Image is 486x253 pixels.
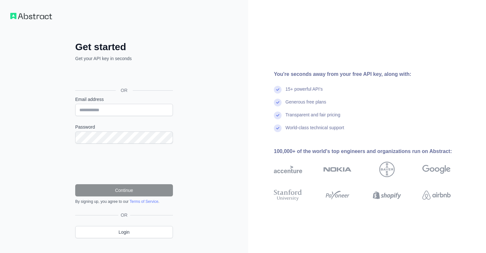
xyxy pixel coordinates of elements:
h2: Get started [75,41,173,53]
span: OR [118,212,130,218]
label: Email address [75,96,173,103]
img: google [422,162,451,177]
div: You're seconds away from your free API key, along with: [274,70,471,78]
div: Generous free plans [285,99,326,112]
img: check mark [274,124,282,132]
div: 100,000+ of the world's top engineers and organizations run on Abstract: [274,148,471,155]
img: check mark [274,112,282,119]
iframe: reCAPTCHA [75,151,173,176]
img: accenture [274,162,302,177]
div: Transparent and fair pricing [285,112,340,124]
div: By signing up, you agree to our . [75,199,173,204]
div: 15+ powerful API's [285,86,323,99]
div: World-class technical support [285,124,344,137]
span: OR [116,87,133,94]
img: Workflow [10,13,52,19]
img: shopify [373,188,401,202]
img: bayer [379,162,395,177]
label: Password [75,124,173,130]
button: Continue [75,184,173,196]
iframe: Кнопка "Войти с аккаунтом Google" [72,69,175,83]
img: nokia [323,162,352,177]
img: check mark [274,86,282,94]
a: Terms of Service [130,199,158,204]
p: Get your API key in seconds [75,55,173,62]
img: airbnb [422,188,451,202]
img: check mark [274,99,282,106]
img: payoneer [323,188,352,202]
img: stanford university [274,188,302,202]
a: Login [75,226,173,238]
